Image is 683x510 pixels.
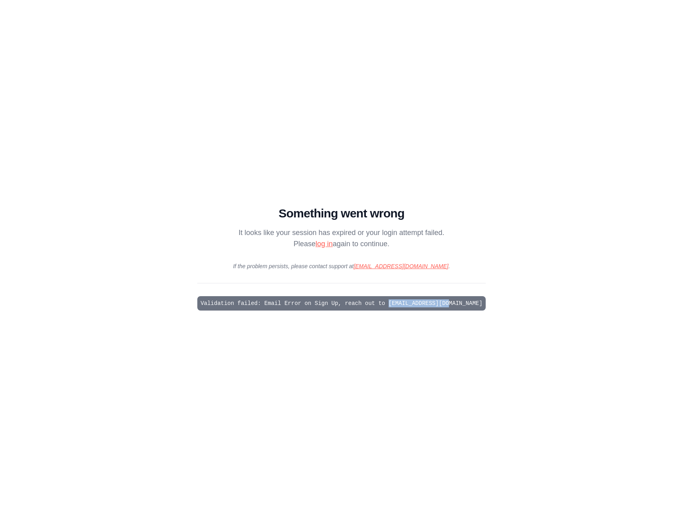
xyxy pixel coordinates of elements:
[197,227,486,238] p: It looks like your session has expired or your login attempt failed.
[197,296,486,311] pre: Validation failed: Email Error on Sign Up, reach out to [EMAIL_ADDRESS][DOMAIN_NAME]
[197,262,486,270] p: If the problem persists, please contact support at .
[197,238,486,249] p: Please again to continue.
[197,206,486,221] h1: Something went wrong
[353,263,448,269] a: [EMAIL_ADDRESS][DOMAIN_NAME]
[316,240,333,248] a: log in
